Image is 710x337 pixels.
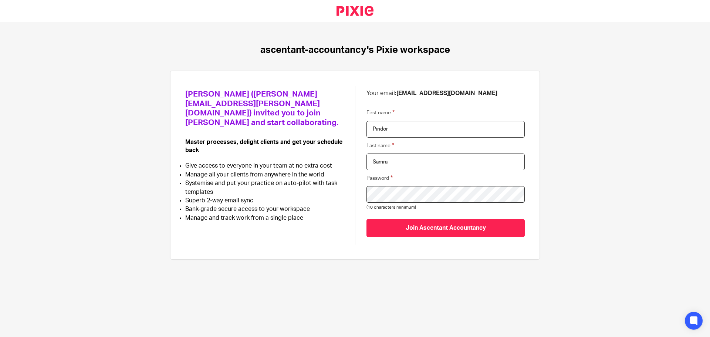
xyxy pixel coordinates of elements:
li: Superb 2-way email sync [185,196,344,205]
li: Manage and track work from a single place [185,214,344,222]
span: (10 characters minimum) [366,205,416,209]
label: Password [366,174,393,182]
h1: ascentant-accountancy's Pixie workspace [260,44,450,56]
b: [EMAIL_ADDRESS][DOMAIN_NAME] [396,90,497,96]
p: Your email: [366,90,525,97]
li: Bank-grade secure access to your workspace [185,205,344,213]
input: First name [366,121,525,138]
li: Give access to everyone in your team at no extra cost [185,162,344,170]
span: [PERSON_NAME] ([PERSON_NAME][EMAIL_ADDRESS][PERSON_NAME][DOMAIN_NAME]) invited you to join [PERSO... [185,90,338,127]
p: Master processes, delight clients and get your schedule back [185,138,344,154]
input: Last name [366,154,525,170]
input: Join Ascentant Accountancy [366,219,525,237]
label: First name [366,108,395,117]
li: Manage all your clients from anywhere in the world [185,171,344,179]
li: Systemise and put your practice on auto-pilot with task templates [185,179,344,196]
label: Last name [366,141,394,150]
